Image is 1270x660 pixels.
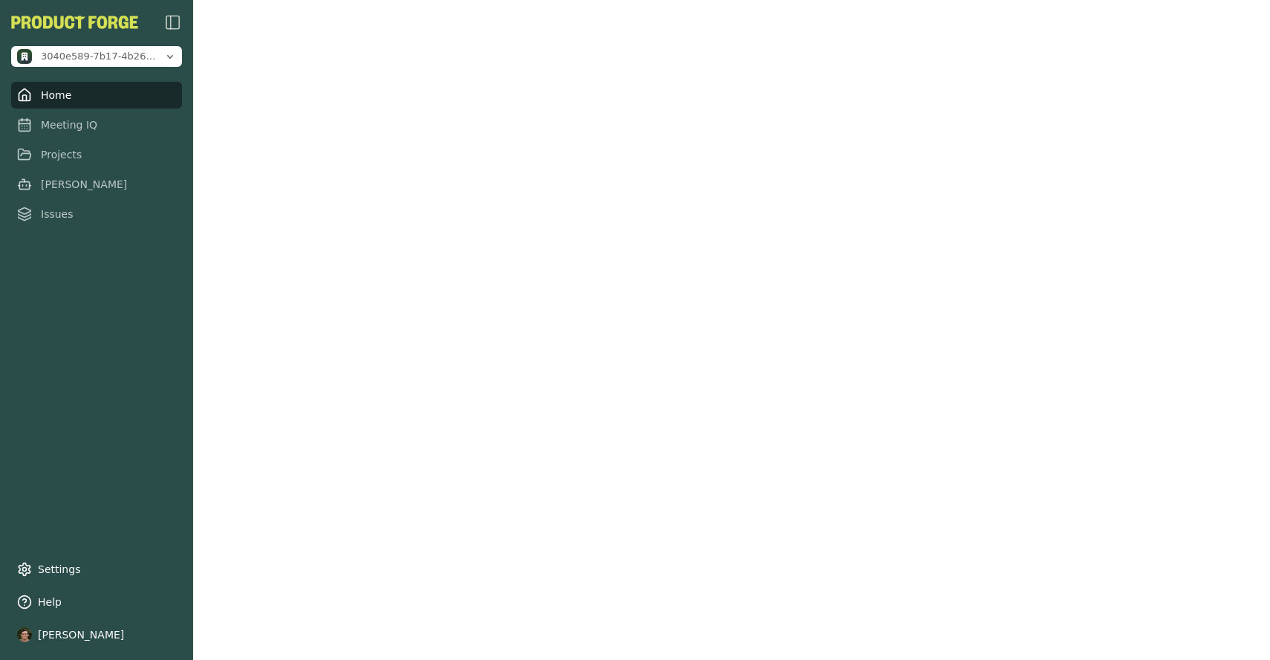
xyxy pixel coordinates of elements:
img: Product Forge [11,16,138,29]
button: Open organization switcher [11,46,182,67]
img: profile [17,627,32,642]
button: [PERSON_NAME] [11,621,182,648]
span: 3040e589-7b17-4b26-b1ce-a516e203bee5 [41,50,158,63]
button: Close Sidebar [164,13,182,31]
button: Help [11,589,182,615]
a: Issues [11,201,182,227]
img: 3040e589-7b17-4b26-b1ce-a516e203bee5 [17,49,32,64]
button: PF-Logo [11,16,138,29]
a: Home [11,82,182,109]
a: [PERSON_NAME] [11,171,182,198]
a: Projects [11,141,182,168]
a: Settings [11,556,182,583]
img: sidebar [164,13,182,31]
a: Meeting IQ [11,111,182,138]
